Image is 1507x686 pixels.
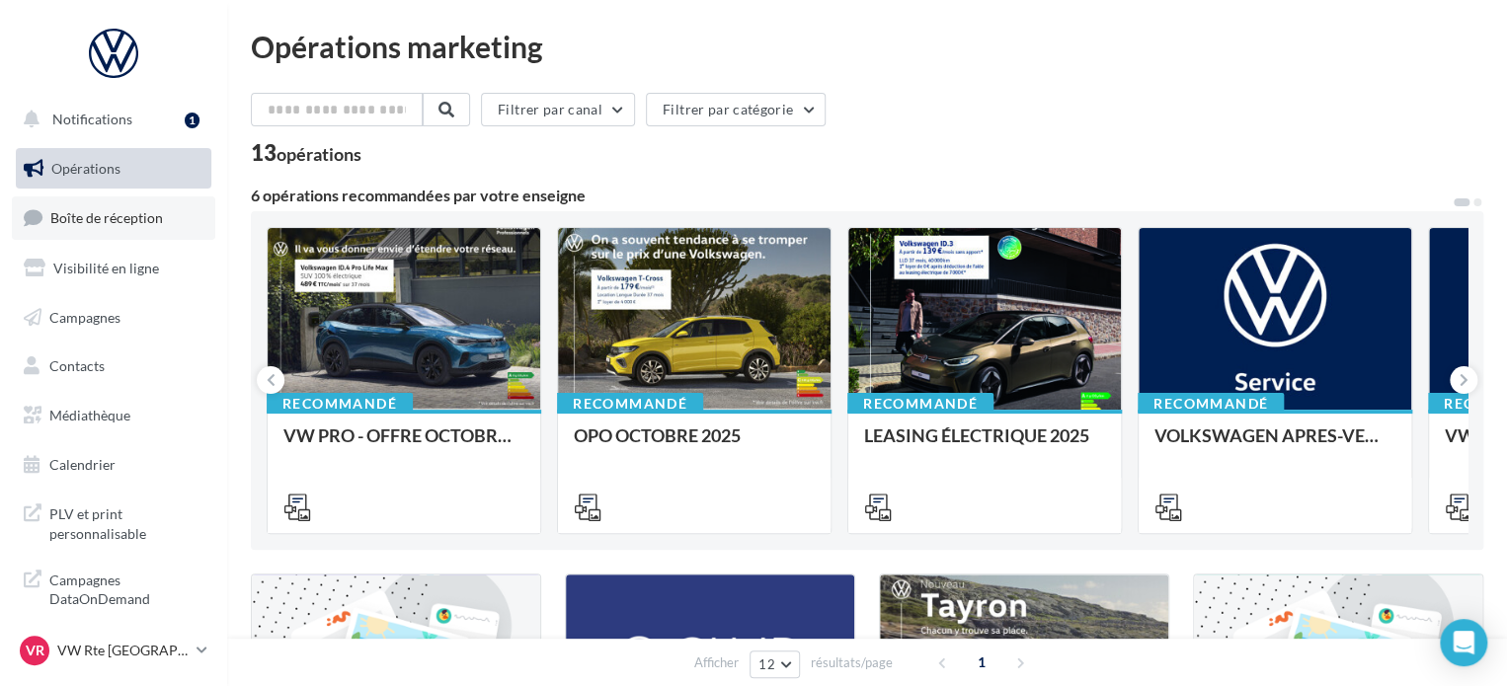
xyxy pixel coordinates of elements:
div: LEASING ÉLECTRIQUE 2025 [864,425,1105,465]
a: Campagnes [12,297,215,339]
span: résultats/page [811,653,893,672]
div: Recommandé [847,393,993,415]
div: OPO OCTOBRE 2025 [574,425,815,465]
a: Contacts [12,345,215,387]
span: Afficher [694,653,739,672]
button: Notifications 1 [12,99,207,140]
span: Opérations [51,160,120,177]
span: VR [26,641,44,660]
span: Boîte de réception [50,209,163,226]
div: Recommandé [557,393,703,415]
a: Visibilité en ligne [12,248,215,289]
span: Contacts [49,357,105,374]
div: opérations [277,145,361,163]
div: Open Intercom Messenger [1440,619,1487,666]
p: VW Rte [GEOGRAPHIC_DATA] [57,641,189,660]
a: VR VW Rte [GEOGRAPHIC_DATA] [16,632,211,669]
a: Calendrier [12,444,215,486]
div: 6 opérations recommandées par votre enseigne [251,188,1452,203]
a: Médiathèque [12,395,215,436]
span: Calendrier [49,456,116,473]
button: Filtrer par catégorie [646,93,826,126]
span: Campagnes [49,308,120,325]
span: Visibilité en ligne [53,260,159,276]
span: Notifications [52,111,132,127]
div: Recommandé [1138,393,1284,415]
div: Opérations marketing [251,32,1483,61]
span: Campagnes DataOnDemand [49,567,203,609]
a: Boîte de réception [12,196,215,239]
div: 13 [251,142,361,164]
span: 1 [966,647,997,678]
div: VW PRO - OFFRE OCTOBRE 25 [283,425,524,465]
a: PLV et print personnalisable [12,493,215,551]
span: PLV et print personnalisable [49,500,203,543]
div: 1 [185,113,199,128]
span: Médiathèque [49,407,130,423]
a: Campagnes DataOnDemand [12,559,215,617]
button: Filtrer par canal [481,93,635,126]
span: 12 [758,656,775,672]
button: 12 [750,650,800,678]
div: VOLKSWAGEN APRES-VENTE [1154,425,1395,465]
div: Recommandé [267,393,413,415]
a: Opérations [12,148,215,190]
